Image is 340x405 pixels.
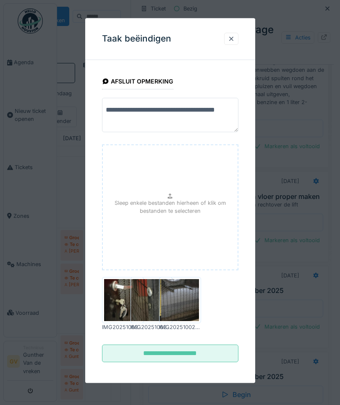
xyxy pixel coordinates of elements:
[102,75,174,89] div: Afsluit opmerking
[131,324,173,332] div: IMG20251002084700.jpg
[133,280,170,321] img: 1lrur0rvzirsoa8xjr44jydggtot
[102,324,144,332] div: IMG20251002084705.jpg
[102,34,171,44] h3: Taak beëindigen
[161,280,199,321] img: 0yqgkmt9jzlkx3h64kux00j5221k
[159,324,201,332] div: IMG20251002084717.jpg
[110,199,231,215] p: Sleep enkele bestanden hierheen of klik om bestanden te selecteren
[104,280,142,321] img: 4d7lu2fvfr7egpyxd9bekvr4vunp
